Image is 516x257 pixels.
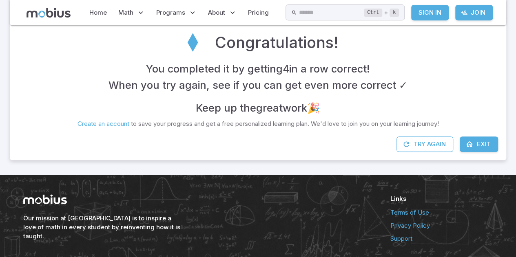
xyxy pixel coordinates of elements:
a: Exit [460,136,498,152]
span: Exit [477,140,491,149]
a: Terms of Use [390,208,493,217]
h6: Our mission at [GEOGRAPHIC_DATA] is to inspire a love of math in every student by reinventing how... [23,214,182,241]
p: to save your progress and get a free personalized learning plan. We'd love to join you on your le... [78,119,439,128]
a: Pricing [246,3,271,22]
a: Create an account [78,120,129,127]
div: + [364,8,399,18]
h4: When you try again, see if you can get even more correct ✓ [109,77,407,93]
kbd: k [390,9,399,17]
a: Sign In [411,5,449,20]
button: Try Again [396,136,453,152]
span: Math [118,8,133,17]
h2: Congratulations! [215,31,339,54]
h4: You completed it by getting 4 in a row correct ! [146,61,370,77]
kbd: Ctrl [364,9,382,17]
h4: Keep up the great work 🎉 [196,100,320,116]
span: About [208,8,225,17]
h6: Links [390,194,493,203]
a: Join [455,5,493,20]
a: Support [390,234,493,243]
a: Privacy Policy [390,221,493,230]
span: Programs [156,8,185,17]
a: Home [87,3,109,22]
